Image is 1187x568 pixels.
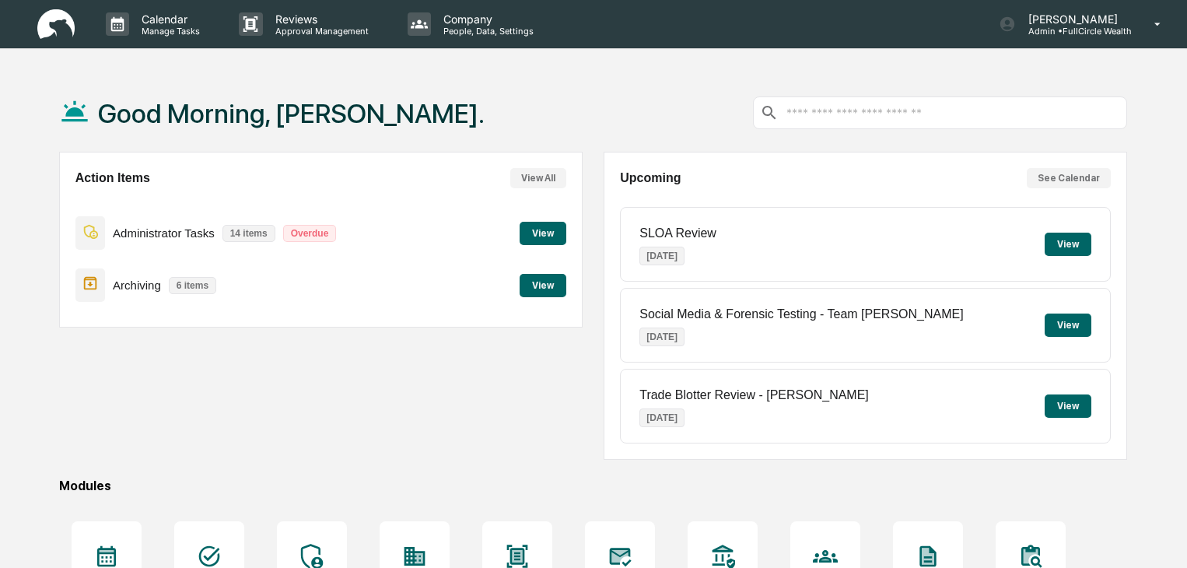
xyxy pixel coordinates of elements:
p: Reviews [263,12,376,26]
p: [DATE] [639,247,685,265]
button: See Calendar [1027,168,1111,188]
p: Admin • FullCircle Wealth [1016,26,1132,37]
p: Company [431,12,541,26]
p: [DATE] [639,408,685,427]
p: 6 items [169,277,216,294]
p: Social Media & Forensic Testing - Team [PERSON_NAME] [639,307,963,321]
p: Overdue [283,225,337,242]
p: Trade Blotter Review - [PERSON_NAME] [639,388,869,402]
h2: Action Items [75,171,150,185]
p: Administrator Tasks [113,226,215,240]
button: View [520,222,566,245]
p: [PERSON_NAME] [1016,12,1132,26]
p: Manage Tasks [129,26,208,37]
p: People, Data, Settings [431,26,541,37]
p: [DATE] [639,328,685,346]
p: 14 items [222,225,275,242]
button: View [520,274,566,297]
p: Archiving [113,279,161,292]
iframe: Open customer support [1137,517,1179,559]
p: SLOA Review [639,226,716,240]
a: View [520,277,566,292]
button: View All [510,168,566,188]
button: View [1045,314,1091,337]
button: View [1045,394,1091,418]
h1: Good Morning, [PERSON_NAME]. [98,98,485,129]
img: logo [37,9,75,40]
h2: Upcoming [620,171,681,185]
p: Approval Management [263,26,376,37]
button: View [1045,233,1091,256]
a: View [520,225,566,240]
div: Modules [59,479,1127,493]
p: Calendar [129,12,208,26]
